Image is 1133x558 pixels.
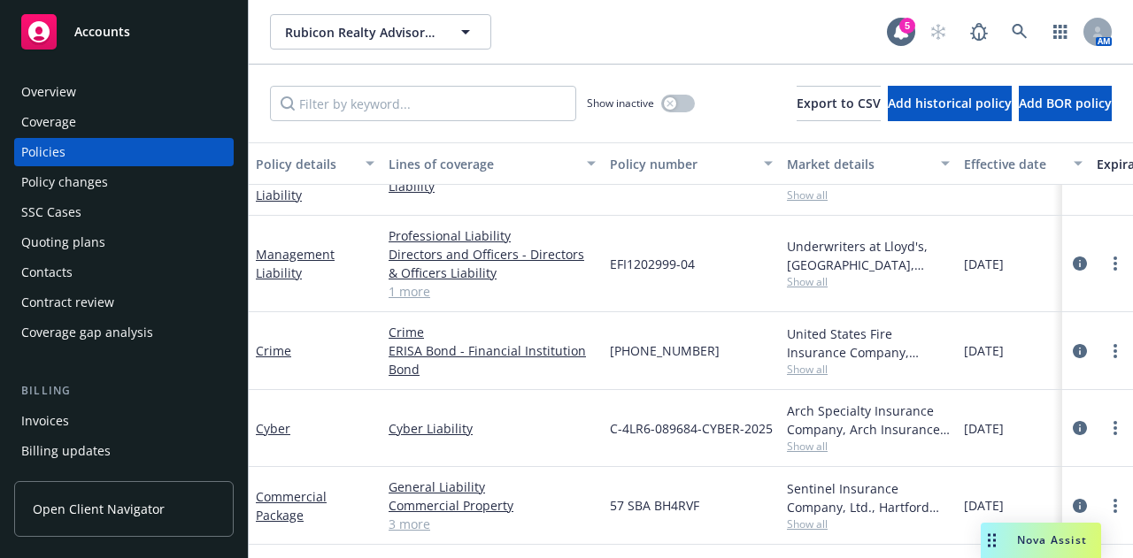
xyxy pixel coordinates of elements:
[21,138,66,166] div: Policies
[787,401,950,439] div: Arch Specialty Insurance Company, Arch Insurance Company, Coalition Insurance Solutions (MGA)
[610,341,720,360] span: [PHONE_NUMBER]
[787,516,950,531] span: Show all
[610,419,773,438] span: C-4LR6-089684-CYBER-2025
[389,515,596,533] a: 3 more
[21,228,105,256] div: Quoting plans
[256,420,290,437] a: Cyber
[1069,495,1091,516] a: circleInformation
[21,407,69,435] div: Invoices
[249,142,382,185] button: Policy details
[787,479,950,516] div: Sentinel Insurance Company, Ltd., Hartford Insurance Group
[1105,495,1126,516] a: more
[787,325,950,362] div: United States Fire Insurance Company, [PERSON_NAME] & [PERSON_NAME] ([GEOGRAPHIC_DATA]), Brown & ...
[21,258,73,287] div: Contacts
[610,496,699,515] span: 57 SBA BH4RVF
[14,138,234,166] a: Policies
[14,198,234,226] a: SSC Cases
[787,187,950,203] span: Show all
[957,142,1090,185] button: Effective date
[14,407,234,435] a: Invoices
[256,246,335,281] a: Management Liability
[14,318,234,347] a: Coverage gap analysis
[256,488,327,524] a: Commercial Package
[382,142,603,185] button: Lines of coverage
[1105,253,1126,274] a: more
[14,258,234,287] a: Contacts
[603,142,780,185] button: Policy number
[961,14,997,50] a: Report a Bug
[389,323,596,341] a: Crime
[389,155,576,173] div: Lines of coverage
[964,341,1004,360] span: [DATE]
[787,237,950,274] div: Underwriters at Lloyd's, [GEOGRAPHIC_DATA], [PERSON_NAME] of [GEOGRAPHIC_DATA], Euclid Financial,...
[270,14,491,50] button: Rubicon Realty Advisors Inc
[256,155,355,173] div: Policy details
[14,168,234,196] a: Policy changes
[21,318,153,347] div: Coverage gap analysis
[21,437,111,465] div: Billing updates
[74,25,130,39] span: Accounts
[888,95,1012,111] span: Add historical policy
[1069,340,1091,362] a: circleInformation
[964,496,1004,515] span: [DATE]
[981,523,1003,558] div: Drag to move
[787,439,950,454] span: Show all
[14,288,234,317] a: Contract review
[389,478,596,496] a: General Liability
[610,255,695,273] span: EFI1202999-04
[787,362,950,377] span: Show all
[14,7,234,57] a: Accounts
[964,155,1063,173] div: Effective date
[610,155,753,173] div: Policy number
[389,341,596,378] a: ERISA Bond - Financial Institution Bond
[21,108,76,136] div: Coverage
[964,255,1004,273] span: [DATE]
[1019,86,1112,121] button: Add BOR policy
[1069,417,1091,439] a: circleInformation
[1105,340,1126,362] a: more
[899,18,915,34] div: 5
[14,228,234,256] a: Quoting plans
[1069,253,1091,274] a: circleInformation
[21,168,108,196] div: Policy changes
[21,288,114,317] div: Contract review
[14,382,234,400] div: Billing
[14,108,234,136] a: Coverage
[389,496,596,515] a: Commercial Property
[1105,417,1126,439] a: more
[389,226,596,245] a: Professional Liability
[285,23,438,42] span: Rubicon Realty Advisors Inc
[256,342,291,359] a: Crime
[14,437,234,465] a: Billing updates
[389,282,596,301] a: 1 more
[921,14,956,50] a: Start snowing
[797,86,881,121] button: Export to CSV
[964,419,1004,438] span: [DATE]
[33,500,165,518] span: Open Client Navigator
[1019,95,1112,111] span: Add BOR policy
[270,86,576,121] input: Filter by keyword...
[780,142,957,185] button: Market details
[21,78,76,106] div: Overview
[389,245,596,282] a: Directors and Officers - Directors & Officers Liability
[888,86,1012,121] button: Add historical policy
[21,198,81,226] div: SSC Cases
[1002,14,1037,50] a: Search
[14,78,234,106] a: Overview
[787,274,950,289] span: Show all
[797,95,881,111] span: Export to CSV
[587,96,654,111] span: Show inactive
[1017,532,1087,547] span: Nova Assist
[389,419,596,438] a: Cyber Liability
[981,523,1101,558] button: Nova Assist
[1043,14,1078,50] a: Switch app
[787,155,930,173] div: Market details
